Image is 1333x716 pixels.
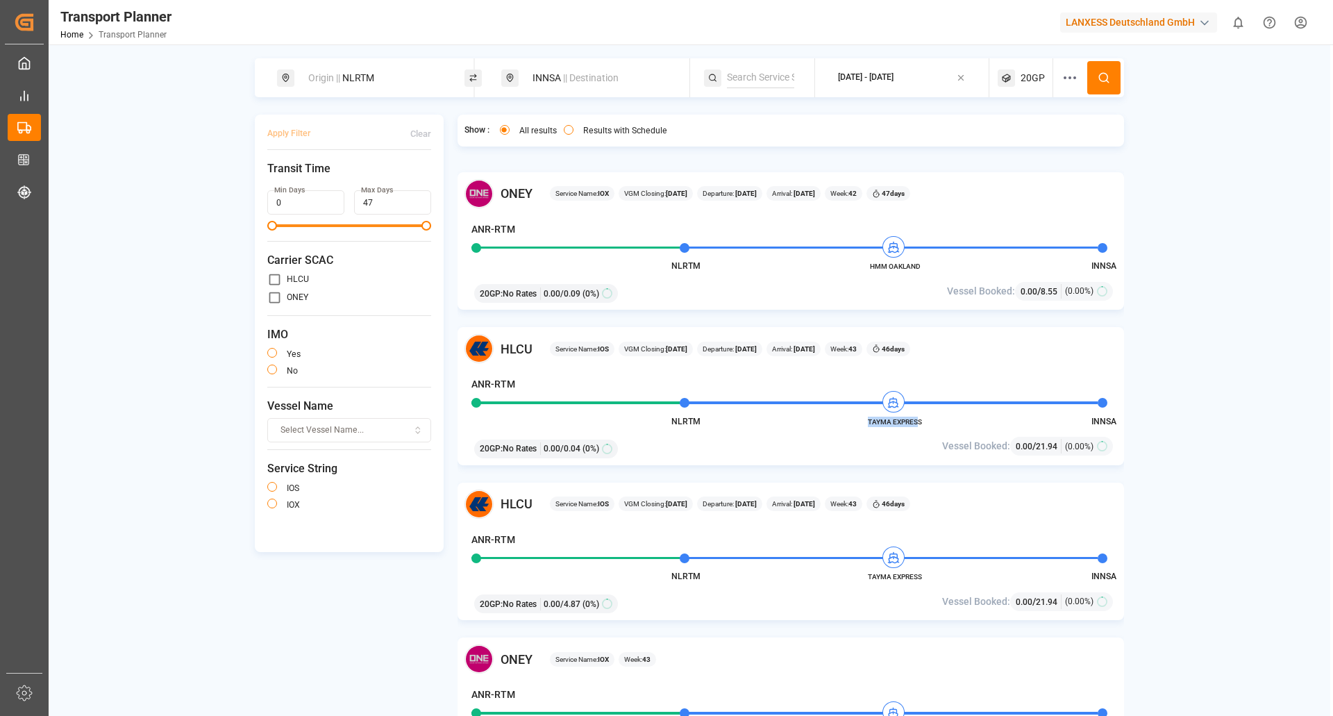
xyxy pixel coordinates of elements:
span: Transit Time [267,160,431,177]
span: VGM Closing: [624,188,687,199]
b: 43 [642,656,651,663]
span: (0%) [582,442,599,455]
span: Week: [624,654,651,665]
span: 20GP : [480,598,503,610]
span: No Rates [503,598,537,610]
label: ONEY [287,293,308,301]
span: 20GP [1021,71,1045,85]
span: Week: [830,188,857,199]
h4: ANR-RTM [471,377,515,392]
label: IOX [287,501,300,509]
span: Origin || [308,72,340,83]
button: show 0 new notifications [1223,7,1254,38]
span: Show : [464,124,489,137]
label: HLCU [287,275,309,283]
b: 43 [848,345,857,353]
a: Home [60,30,83,40]
b: 42 [848,190,857,197]
b: 46 days [882,345,905,353]
span: Departure: [703,344,757,354]
span: 0.00 / 0.09 [544,288,580,300]
span: 0.00 [1016,597,1032,607]
div: / [1021,284,1062,299]
div: / [1016,594,1062,609]
span: VGM Closing: [624,499,687,509]
span: NLRTM [671,261,701,271]
h4: ANR-RTM [471,222,515,237]
span: Week: [830,344,857,354]
span: TAYMA EXPRESS [857,417,933,427]
h4: ANR-RTM [471,688,515,702]
div: Clear [410,128,431,140]
b: 47 days [882,190,905,197]
span: 21.94 [1036,442,1057,451]
button: [DATE] - [DATE] [823,65,981,92]
label: Max Days [361,185,393,195]
span: Service Name: [555,654,609,665]
span: HLCU [501,340,533,358]
b: IOS [598,345,609,353]
span: Arrival: [772,344,815,354]
span: 0.00 [1021,287,1037,297]
span: Vessel Booked: [947,284,1015,299]
span: Service Name: [555,344,609,354]
span: Departure: [703,499,757,509]
span: Maximum [421,221,431,231]
b: [DATE] [792,190,815,197]
span: VGM Closing: [624,344,687,354]
span: Departure: [703,188,757,199]
span: 20GP : [480,288,503,300]
span: Service String [267,460,431,477]
b: [DATE] [792,345,815,353]
span: TAYMA EXPRESS [857,572,933,582]
b: [DATE] [734,345,757,353]
img: Carrier [464,179,494,208]
span: || Destination [563,72,619,83]
span: Vessel Booked: [942,439,1010,453]
span: Select Vessel Name... [280,424,364,437]
div: Transport Planner [60,6,171,27]
label: Min Days [274,185,305,195]
span: Vessel Name [267,398,431,415]
div: INNSA [524,65,674,91]
span: (0%) [582,288,599,300]
span: 21.94 [1036,597,1057,607]
b: [DATE] [666,500,687,508]
span: HLCU [501,494,533,513]
label: All results [519,126,557,135]
input: Search Service String [727,67,794,88]
div: NLRTM [300,65,450,91]
img: Carrier [464,644,494,674]
span: 0.00 / 4.87 [544,598,580,610]
img: Carrier [464,334,494,363]
span: ONEY [501,184,533,203]
div: LANXESS Deutschland GmbH [1060,13,1217,33]
span: Arrival: [772,188,815,199]
span: Service Name: [555,188,609,199]
b: IOX [598,190,609,197]
span: INNSA [1091,261,1116,271]
span: Service Name: [555,499,609,509]
span: 20GP : [480,442,503,455]
b: IOX [598,656,609,663]
span: Minimum [267,221,277,231]
span: (0.00%) [1065,285,1093,297]
div: [DATE] - [DATE] [838,72,894,84]
span: 0.00 / 0.04 [544,442,580,455]
span: INNSA [1091,417,1116,426]
button: Clear [410,122,431,146]
span: INNSA [1091,572,1116,581]
b: [DATE] [666,345,687,353]
span: IMO [267,326,431,343]
button: Help Center [1254,7,1285,38]
span: 8.55 [1041,287,1057,297]
span: (0.00%) [1065,440,1093,453]
b: [DATE] [734,500,757,508]
label: yes [287,350,301,358]
span: Carrier SCAC [267,252,431,269]
b: 46 days [882,500,905,508]
img: Carrier [464,490,494,519]
span: Vessel Booked: [942,594,1010,609]
span: Week: [830,499,857,509]
label: no [287,367,298,375]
